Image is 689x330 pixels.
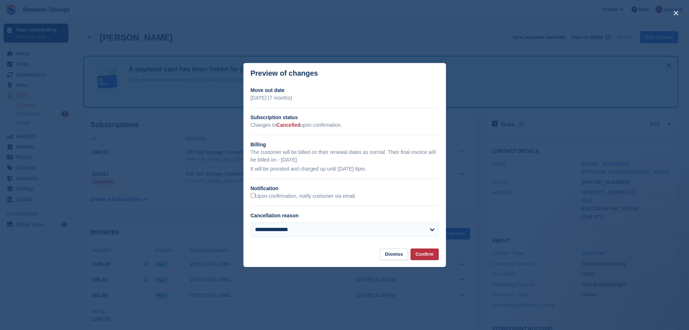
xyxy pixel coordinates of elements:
[251,114,439,121] h2: Subscription status
[251,165,439,173] p: It will be prorated and charged up until [DATE] 6pm.
[411,248,439,260] button: Confirm
[251,185,439,192] h2: Notification
[251,193,255,198] input: Upon confirmation, notify customer via email.
[251,141,439,149] h2: Billing
[251,94,439,102] p: [DATE] (7 months)
[276,122,300,128] span: Cancelled
[251,149,439,164] p: The customer will be billed on their renewal dates as normal. Their final invoice will be billed ...
[670,7,682,19] button: close
[251,69,318,78] p: Preview of changes
[251,87,439,94] h2: Move out date
[251,213,299,218] label: Cancellation reason
[380,248,408,260] button: Dismiss
[251,121,439,129] p: Changes to upon confirmation.
[251,193,356,200] label: Upon confirmation, notify customer via email.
